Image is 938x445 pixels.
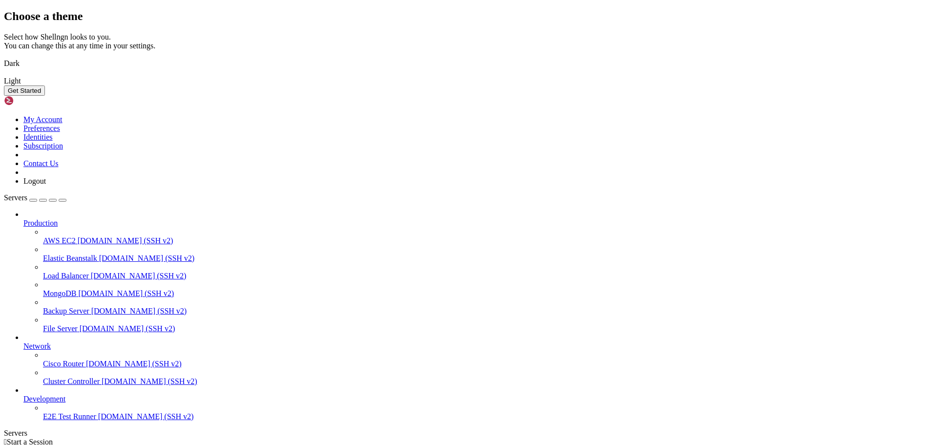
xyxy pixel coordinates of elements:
[86,360,182,368] span: [DOMAIN_NAME] (SSH v2)
[78,236,173,245] span: [DOMAIN_NAME] (SSH v2)
[98,412,194,421] span: [DOMAIN_NAME] (SSH v2)
[43,360,84,368] span: Cisco Router
[4,10,934,23] h2: Choose a theme
[23,210,934,333] li: Production
[23,386,934,421] li: Development
[4,33,934,50] div: Select how Shellngn looks to you. You can change this at any time in your settings.
[23,395,65,403] span: Development
[23,342,934,351] a: Network
[43,324,934,333] a: File Server [DOMAIN_NAME] (SSH v2)
[23,395,934,403] a: Development
[23,133,53,141] a: Identities
[23,177,46,185] a: Logout
[43,351,934,368] li: Cisco Router [DOMAIN_NAME] (SSH v2)
[43,403,934,421] li: E2E Test Runner [DOMAIN_NAME] (SSH v2)
[91,272,187,280] span: [DOMAIN_NAME] (SSH v2)
[43,228,934,245] li: AWS EC2 [DOMAIN_NAME] (SSH v2)
[4,77,934,85] div: Light
[78,289,174,297] span: [DOMAIN_NAME] (SSH v2)
[43,236,76,245] span: AWS EC2
[23,142,63,150] a: Subscription
[102,377,197,385] span: [DOMAIN_NAME] (SSH v2)
[23,219,934,228] a: Production
[43,307,89,315] span: Backup Server
[43,377,100,385] span: Cluster Controller
[43,368,934,386] li: Cluster Controller [DOMAIN_NAME] (SSH v2)
[43,245,934,263] li: Elastic Beanstalk [DOMAIN_NAME] (SSH v2)
[23,333,934,386] li: Network
[23,124,60,132] a: Preferences
[43,263,934,280] li: Load Balancer [DOMAIN_NAME] (SSH v2)
[43,377,934,386] a: Cluster Controller [DOMAIN_NAME] (SSH v2)
[4,96,60,106] img: Shellngn
[23,159,59,168] a: Contact Us
[91,307,187,315] span: [DOMAIN_NAME] (SSH v2)
[4,193,66,202] a: Servers
[43,272,89,280] span: Load Balancer
[43,298,934,316] li: Backup Server [DOMAIN_NAME] (SSH v2)
[23,219,58,227] span: Production
[43,280,934,298] li: MongoDB [DOMAIN_NAME] (SSH v2)
[99,254,195,262] span: [DOMAIN_NAME] (SSH v2)
[23,342,51,350] span: Network
[43,307,934,316] a: Backup Server [DOMAIN_NAME] (SSH v2)
[4,429,934,438] div: Servers
[43,236,934,245] a: AWS EC2 [DOMAIN_NAME] (SSH v2)
[43,254,97,262] span: Elastic Beanstalk
[80,324,175,333] span: [DOMAIN_NAME] (SSH v2)
[43,412,934,421] a: E2E Test Runner [DOMAIN_NAME] (SSH v2)
[4,85,45,96] button: Get Started
[43,289,76,297] span: MongoDB
[43,254,934,263] a: Elastic Beanstalk [DOMAIN_NAME] (SSH v2)
[43,324,78,333] span: File Server
[23,115,63,124] a: My Account
[43,316,934,333] li: File Server [DOMAIN_NAME] (SSH v2)
[43,412,96,421] span: E2E Test Runner
[4,59,934,68] div: Dark
[43,289,934,298] a: MongoDB [DOMAIN_NAME] (SSH v2)
[43,272,934,280] a: Load Balancer [DOMAIN_NAME] (SSH v2)
[43,360,934,368] a: Cisco Router [DOMAIN_NAME] (SSH v2)
[4,193,27,202] span: Servers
